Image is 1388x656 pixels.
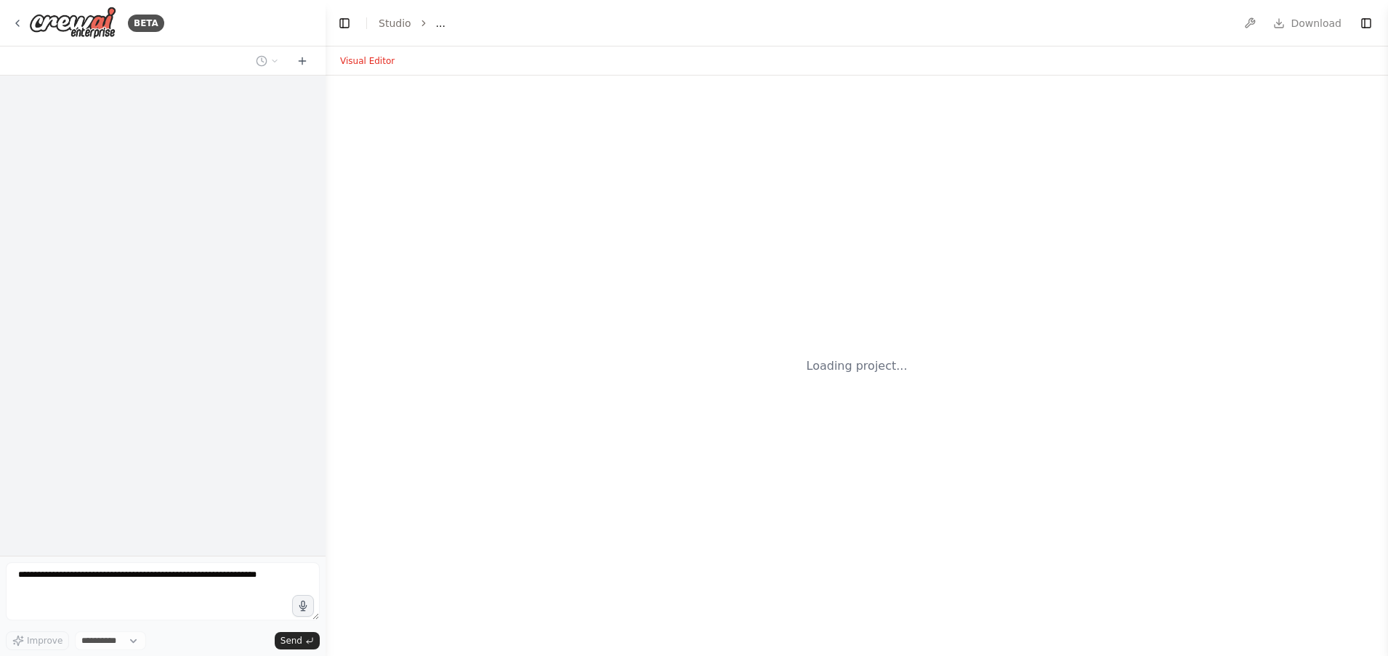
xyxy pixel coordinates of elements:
a: Studio [379,17,411,29]
span: Send [281,635,302,647]
button: Start a new chat [291,52,314,70]
button: Visual Editor [331,52,403,70]
button: Click to speak your automation idea [292,595,314,617]
button: Hide left sidebar [334,13,355,33]
button: Show right sidebar [1356,13,1376,33]
div: Loading project... [807,357,908,375]
span: ... [436,16,445,31]
button: Improve [6,631,69,650]
button: Send [275,632,320,649]
div: BETA [128,15,164,32]
button: Switch to previous chat [250,52,285,70]
img: Logo [29,7,116,39]
nav: breadcrumb [379,16,445,31]
span: Improve [27,635,62,647]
